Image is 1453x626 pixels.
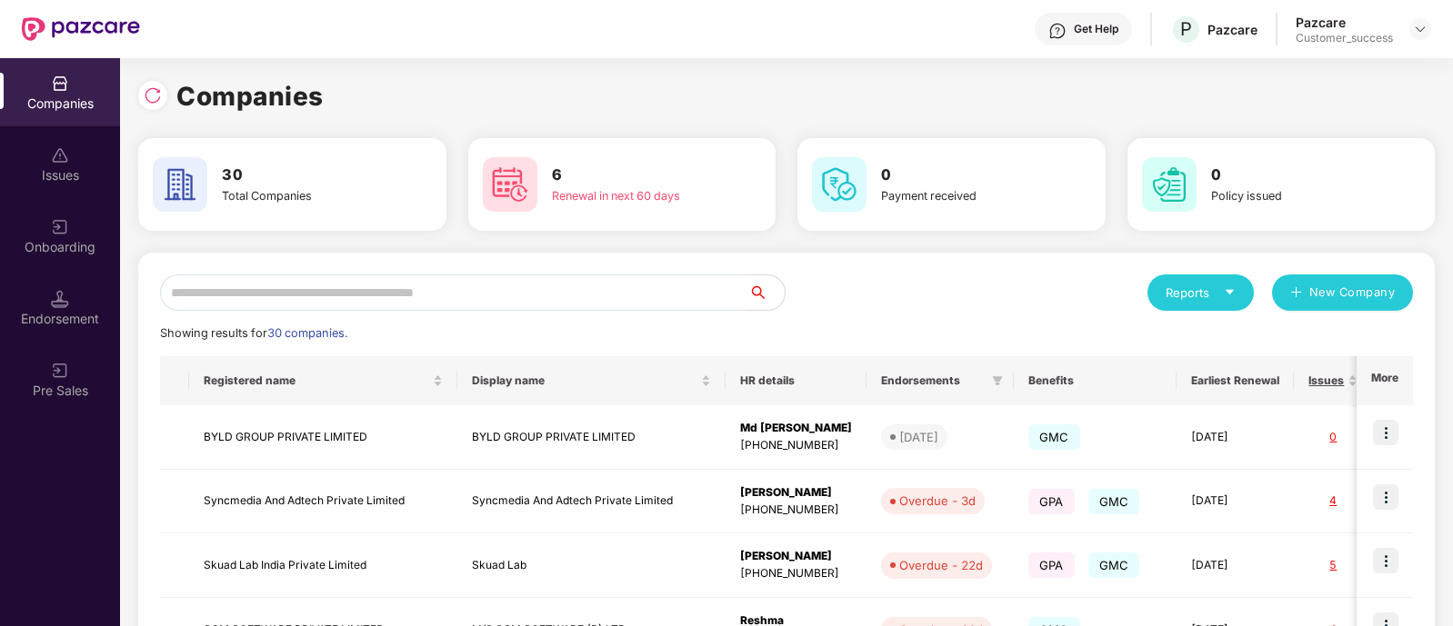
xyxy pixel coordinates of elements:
[51,290,69,308] img: svg+xml;base64,PHN2ZyB3aWR0aD0iMTQuNSIgaGVpZ2h0PSIxNC41IiB2aWV3Qm94PSIwIDAgMTYgMTYiIGZpbGw9Im5vbm...
[1177,470,1294,534] td: [DATE]
[1088,552,1140,578] span: GMC
[747,274,786,311] button: search
[267,326,347,340] span: 30 companies.
[1308,429,1358,446] div: 0
[1177,405,1294,470] td: [DATE]
[204,373,429,388] span: Registered name
[1309,283,1396,302] span: New Company
[881,164,1037,187] h3: 0
[189,533,457,598] td: Skuad Lab India Private Limited
[457,533,726,598] td: Skuad Lab
[899,492,976,510] div: Overdue - 3d
[1211,164,1368,187] h3: 0
[1028,552,1075,578] span: GPA
[51,362,69,380] img: svg+xml;base64,PHN2ZyB3aWR0aD0iMjAiIGhlaWdodD0iMjAiIHZpZXdCb3g9IjAgMCAyMCAyMCIgZmlsbD0ibm9uZSIgeG...
[222,164,378,187] h3: 30
[1290,286,1302,301] span: plus
[483,157,537,212] img: svg+xml;base64,PHN2ZyB4bWxucz0iaHR0cDovL3d3dy53My5vcmcvMjAwMC9zdmciIHdpZHRoPSI2MCIgaGVpZ2h0PSI2MC...
[1308,557,1358,574] div: 5
[1373,484,1398,510] img: icon
[22,17,140,41] img: New Pazcare Logo
[1048,22,1067,40] img: svg+xml;base64,PHN2ZyBpZD0iSGVscC0zMngzMiIgeG1sbnM9Imh0dHA6Ly93d3cudzMub3JnLzIwMDAvc3ZnIiB3aWR0aD...
[740,484,852,502] div: [PERSON_NAME]
[51,75,69,93] img: svg+xml;base64,PHN2ZyBpZD0iQ29tcGFuaWVzIiB4bWxucz0iaHR0cDovL3d3dy53My5vcmcvMjAwMC9zdmciIHdpZHRoPS...
[881,187,1037,205] div: Payment received
[988,370,1007,392] span: filter
[812,157,867,212] img: svg+xml;base64,PHN2ZyB4bWxucz0iaHR0cDovL3d3dy53My5vcmcvMjAwMC9zdmciIHdpZHRoPSI2MCIgaGVpZ2h0PSI2MC...
[740,437,852,454] div: [PHONE_NUMBER]
[1272,274,1413,311] button: plusNew Company
[740,502,852,519] div: [PHONE_NUMBER]
[1166,283,1236,302] div: Reports
[189,356,457,405] th: Registered name
[1177,533,1294,598] td: [DATE]
[899,428,938,446] div: [DATE]
[1373,420,1398,445] img: icon
[153,157,207,212] img: svg+xml;base64,PHN2ZyB4bWxucz0iaHR0cDovL3d3dy53My5vcmcvMjAwMC9zdmciIHdpZHRoPSI2MCIgaGVpZ2h0PSI2MC...
[740,420,852,437] div: Md [PERSON_NAME]
[189,405,457,470] td: BYLD GROUP PRIVATE LIMITED
[726,356,867,405] th: HR details
[1028,424,1080,450] span: GMC
[740,565,852,582] div: [PHONE_NUMBER]
[1224,286,1236,298] span: caret-down
[1180,18,1192,40] span: P
[1296,14,1393,31] div: Pazcare
[1308,492,1358,510] div: 4
[222,187,378,205] div: Total Companies
[1014,356,1177,405] th: Benefits
[189,470,457,534] td: Syncmedia And Adtech Private Limited
[552,164,708,187] h3: 6
[1413,22,1428,36] img: svg+xml;base64,PHN2ZyBpZD0iRHJvcGRvd24tMzJ4MzIiIHhtbG5zPSJodHRwOi8vd3d3LnczLm9yZy8yMDAwL3N2ZyIgd2...
[1028,489,1075,514] span: GPA
[51,218,69,236] img: svg+xml;base64,PHN2ZyB3aWR0aD0iMjAiIGhlaWdodD0iMjAiIHZpZXdCb3g9IjAgMCAyMCAyMCIgZmlsbD0ibm9uZSIgeG...
[747,285,785,300] span: search
[1294,356,1372,405] th: Issues
[176,76,324,116] h1: Companies
[1373,548,1398,573] img: icon
[552,187,708,205] div: Renewal in next 60 days
[740,548,852,565] div: [PERSON_NAME]
[992,375,1003,386] span: filter
[457,356,726,405] th: Display name
[457,470,726,534] td: Syncmedia And Adtech Private Limited
[457,405,726,470] td: BYLD GROUP PRIVATE LIMITED
[1207,21,1258,38] div: Pazcare
[1357,356,1413,405] th: More
[472,373,697,388] span: Display name
[1074,22,1118,36] div: Get Help
[160,326,347,340] span: Showing results for
[1211,187,1368,205] div: Policy issued
[881,373,985,388] span: Endorsements
[1177,356,1294,405] th: Earliest Renewal
[899,556,983,574] div: Overdue - 22d
[51,146,69,164] img: svg+xml;base64,PHN2ZyBpZD0iSXNzdWVzX2Rpc2FibGVkIiB4bWxucz0iaHR0cDovL3d3dy53My5vcmcvMjAwMC9zdmciIH...
[1142,157,1197,212] img: svg+xml;base64,PHN2ZyB4bWxucz0iaHR0cDovL3d3dy53My5vcmcvMjAwMC9zdmciIHdpZHRoPSI2MCIgaGVpZ2h0PSI2MC...
[1308,373,1344,388] span: Issues
[144,86,162,104] img: svg+xml;base64,PHN2ZyBpZD0iUmVsb2FkLTMyeDMyIiB4bWxucz0iaHR0cDovL3d3dy53My5vcmcvMjAwMC9zdmciIHdpZH...
[1296,31,1393,45] div: Customer_success
[1088,489,1140,514] span: GMC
